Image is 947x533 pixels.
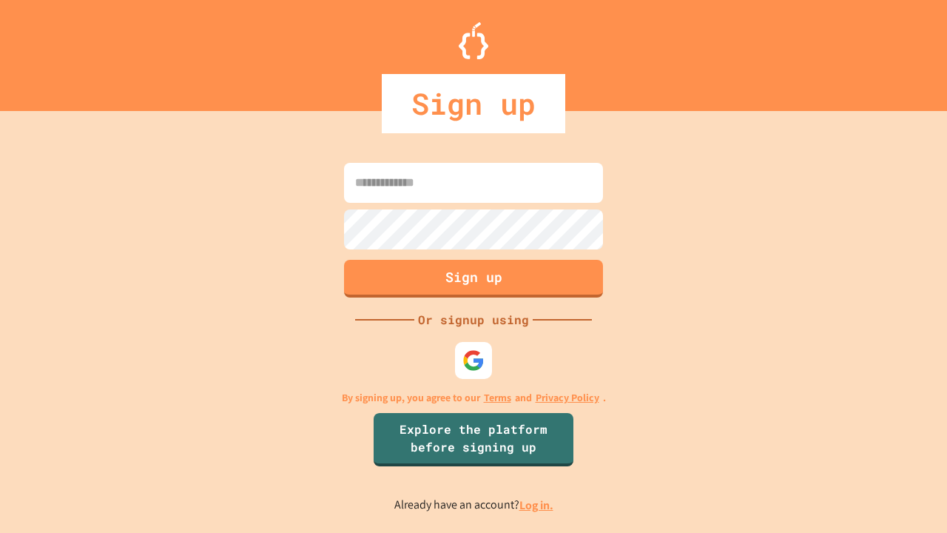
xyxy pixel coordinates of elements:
[374,413,573,466] a: Explore the platform before signing up
[519,497,553,513] a: Log in.
[342,390,606,406] p: By signing up, you agree to our and .
[459,22,488,59] img: Logo.svg
[536,390,599,406] a: Privacy Policy
[484,390,511,406] a: Terms
[382,74,565,133] div: Sign up
[344,260,603,298] button: Sign up
[462,349,485,372] img: google-icon.svg
[394,496,553,514] p: Already have an account?
[414,311,533,329] div: Or signup using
